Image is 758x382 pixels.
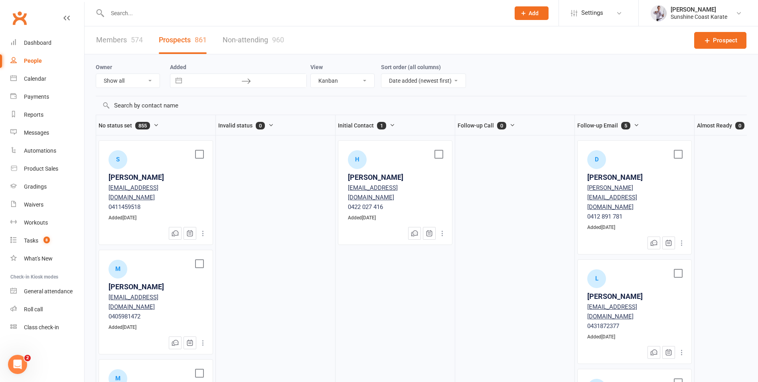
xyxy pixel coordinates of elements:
[577,140,692,255] div: D[PERSON_NAME][PERSON_NAME][EMAIL_ADDRESS][DOMAIN_NAME]0412 891 781Added[DATE]
[223,26,284,54] a: Non-attending960
[109,202,203,212] div: 0411459518
[170,64,307,70] label: Added
[10,178,84,196] a: Gradings
[697,122,753,129] span: Almost Ready
[109,214,203,222] div: Added [DATE]
[713,36,737,45] span: Prospect
[348,150,367,169] div: Henry Watson
[10,283,84,300] a: General attendance kiosk mode
[348,172,442,183] a: [PERSON_NAME]
[24,255,53,262] div: What's New
[24,324,59,330] div: Class check-in
[671,13,727,20] div: Sunshine Coast Karate
[24,129,49,136] div: Messages
[671,6,727,13] div: [PERSON_NAME]
[24,355,31,361] span: 2
[24,94,49,100] div: Payments
[43,237,50,243] span: 8
[10,318,84,336] a: Class kiosk mode
[10,232,84,250] a: Tasks 8
[109,260,127,279] div: Mia Williams
[99,250,213,354] div: M[PERSON_NAME][EMAIL_ADDRESS][DOMAIN_NAME]0405981472Added[DATE]
[10,142,84,160] a: Automations
[587,224,682,231] div: Added [DATE]
[697,121,753,130] button: Almost Ready0
[587,269,606,288] div: Luke McKevitt
[581,4,603,22] span: Settings
[497,122,506,129] span: 0 prospect(s) belong to "Follow-up Call"
[99,140,213,245] div: S[PERSON_NAME][EMAIL_ADDRESS][DOMAIN_NAME]0411459518Added[DATE]
[10,124,84,142] a: Messages
[96,26,143,54] a: Members574
[109,281,203,293] a: [PERSON_NAME]
[10,250,84,268] a: What's New
[587,291,682,302] a: [PERSON_NAME]
[109,292,203,312] div: [EMAIL_ADDRESS][DOMAIN_NAME]
[99,121,159,130] button: No status set855
[24,237,38,244] div: Tasks
[587,333,682,341] div: Added [DATE]
[10,196,84,214] a: Waivers
[587,321,682,331] div: 0431872377
[377,122,386,129] span: 1 prospect(s) belong to "Initial Contact"
[458,121,515,130] button: Follow-up Call0
[587,183,682,212] div: [PERSON_NAME][EMAIL_ADDRESS][DOMAIN_NAME]
[24,40,51,46] div: Dashboard
[348,183,442,202] div: [EMAIL_ADDRESS][DOMAIN_NAME]
[105,8,504,19] input: Search...
[338,121,395,130] button: Initial Contact1
[109,183,203,202] div: [EMAIL_ADDRESS][DOMAIN_NAME]
[587,150,606,169] div: Dylan Fu
[621,122,630,129] span: 5 prospect(s) belong to "Follow-up Email"
[24,183,47,190] div: Gradings
[338,140,452,245] div: H[PERSON_NAME][EMAIL_ADDRESS][DOMAIN_NAME]0422 027 416Added[DATE]
[24,165,58,172] div: Product Sales
[272,36,284,44] div: 960
[10,106,84,124] a: Reports
[24,76,46,82] div: Calendar
[10,8,30,28] a: Clubworx
[694,32,746,49] a: Prospect
[135,122,150,129] span: 855 prospect(s) belong to no status
[577,259,692,364] div: L[PERSON_NAME][EMAIL_ADDRESS][DOMAIN_NAME]0431872377Added[DATE]
[109,324,203,331] div: Added [DATE]
[338,122,395,129] span: Initial Contact
[99,122,159,129] span: No status set
[515,6,549,20] button: Add
[24,111,43,118] div: Reports
[24,58,42,64] div: People
[735,122,744,129] span: 0 prospect(s) belong to "Almost Ready"
[10,70,84,88] a: Calendar
[96,96,747,115] input: Search by contact name
[218,121,274,130] button: Invalid status0
[529,10,539,16] span: Add
[109,312,203,321] div: 0405981472
[587,172,682,183] a: [PERSON_NAME]
[577,121,639,130] button: Follow-up Email5
[195,36,207,44] div: 861
[310,64,323,70] label: View
[109,172,203,183] a: [PERSON_NAME]
[10,214,84,232] a: Workouts
[172,74,186,88] button: Interact with the calendar and add the check-in date for your trip.
[381,64,441,70] label: Sort order (all columns)
[10,34,84,52] a: Dashboard
[10,300,84,318] a: Roll call
[131,36,143,44] div: 574
[10,160,84,178] a: Product Sales
[159,26,207,54] a: Prospects861
[587,302,682,321] div: [EMAIL_ADDRESS][DOMAIN_NAME]
[651,5,667,21] img: thumb_image1623729628.png
[8,355,27,374] iframe: Intercom live chat
[24,219,48,226] div: Workouts
[24,288,73,294] div: General attendance
[24,147,56,154] div: Automations
[10,52,84,70] a: People
[24,201,43,208] div: Waivers
[256,122,265,129] span: 0 prospect(s) belong to "Invalid status"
